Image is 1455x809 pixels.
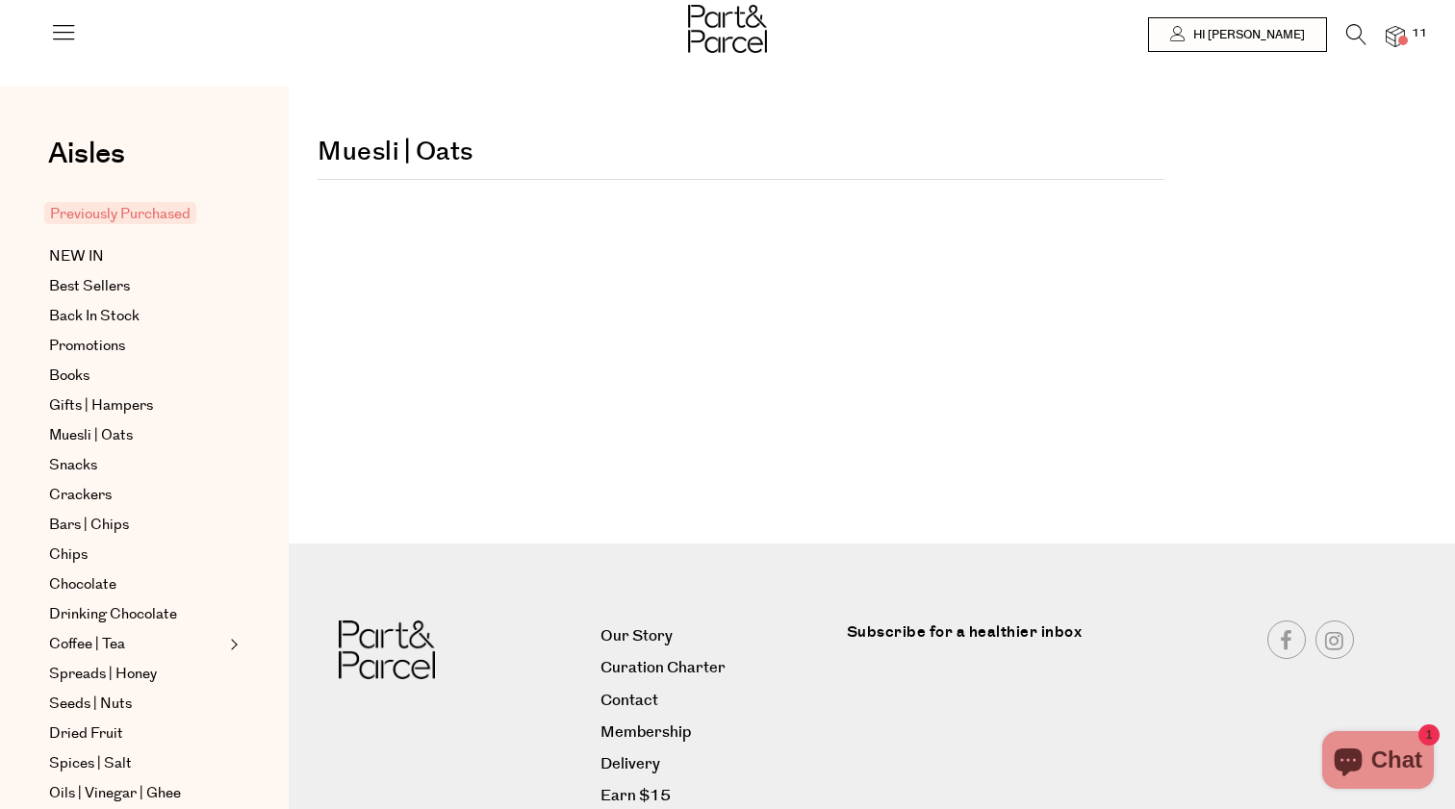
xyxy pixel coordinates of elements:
span: Bars | Chips [49,514,129,537]
a: Crackers [49,484,224,507]
a: Books [49,365,224,388]
a: Dried Fruit [49,722,224,746]
a: Earn $15 [600,783,832,809]
a: Previously Purchased [49,202,224,226]
span: Chips [49,544,88,567]
a: Oils | Vinegar | Ghee [49,782,224,805]
span: Crackers [49,484,112,507]
a: Delivery [600,751,832,777]
label: Subscribe for a healthier inbox [847,620,1108,658]
a: Promotions [49,335,224,358]
a: Spreads | Honey [49,663,224,686]
a: Best Sellers [49,275,224,298]
a: Curation Charter [600,655,832,681]
a: Coffee | Tea [49,633,224,656]
a: Contact [600,688,832,714]
a: Bars | Chips [49,514,224,537]
a: Chips [49,544,224,567]
span: Muesli | Oats [49,424,133,447]
span: Back In Stock [49,305,140,328]
span: Snacks [49,454,97,477]
span: Dried Fruit [49,722,123,746]
span: Books [49,365,89,388]
span: Drinking Chocolate [49,603,177,626]
span: Hi [PERSON_NAME] [1188,27,1305,43]
a: Chocolate [49,573,224,596]
a: 11 [1386,26,1405,46]
span: Promotions [49,335,125,358]
a: Spices | Salt [49,752,224,775]
img: Part&Parcel [688,5,767,53]
button: Expand/Collapse Coffee | Tea [225,633,239,656]
span: Gifts | Hampers [49,394,153,417]
span: Coffee | Tea [49,633,125,656]
span: Oils | Vinegar | Ghee [49,782,181,805]
a: Aisles [48,139,125,188]
span: Spreads | Honey [49,663,157,686]
a: Our Story [600,623,832,649]
span: NEW IN [49,245,104,268]
span: Seeds | Nuts [49,693,132,716]
a: NEW IN [49,245,224,268]
a: Snacks [49,454,224,477]
span: Spices | Salt [49,752,132,775]
a: Membership [600,720,832,746]
span: Best Sellers [49,275,130,298]
img: Part&Parcel [339,620,435,679]
a: Drinking Chocolate [49,603,224,626]
span: 11 [1407,25,1432,42]
a: Seeds | Nuts [49,693,224,716]
span: Previously Purchased [44,202,196,224]
a: Hi [PERSON_NAME] [1148,17,1327,52]
a: Back In Stock [49,305,224,328]
span: Aisles [48,133,125,175]
span: Chocolate [49,573,116,596]
a: Muesli | Oats [49,424,224,447]
a: Gifts | Hampers [49,394,224,417]
inbox-online-store-chat: Shopify online store chat [1316,731,1440,794]
h2: Muesli | Oats [318,111,1164,180]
